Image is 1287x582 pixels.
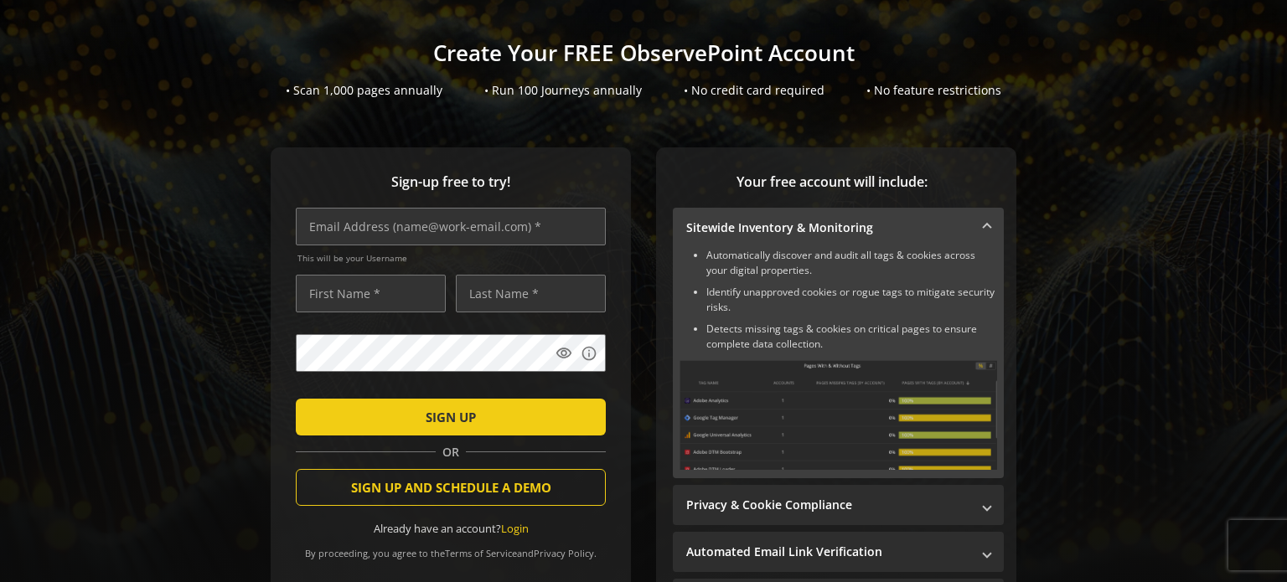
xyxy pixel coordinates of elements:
li: Detects missing tags & cookies on critical pages to ensure complete data collection. [706,322,997,352]
mat-expansion-panel-header: Automated Email Link Verification [673,532,1004,572]
li: Automatically discover and audit all tags & cookies across your digital properties. [706,248,997,278]
span: SIGN UP AND SCHEDULE A DEMO [351,472,551,502]
li: Identify unapproved cookies or rogue tags to mitigate security risks. [706,285,997,315]
a: Terms of Service [445,547,517,559]
div: • No feature restrictions [866,82,1001,99]
span: SIGN UP [426,402,476,432]
input: Email Address (name@work-email.com) * [296,208,606,245]
mat-panel-title: Privacy & Cookie Compliance [686,497,970,513]
span: Your free account will include: [673,173,991,192]
input: First Name * [296,275,446,312]
div: By proceeding, you agree to the and . [296,536,606,559]
mat-icon: visibility [556,345,572,362]
div: Sitewide Inventory & Monitoring [673,248,1004,478]
mat-panel-title: Automated Email Link Verification [686,543,970,560]
div: • No credit card required [684,82,824,99]
mat-panel-title: Sitewide Inventory & Monitoring [686,219,970,236]
div: • Run 100 Journeys annually [484,82,642,99]
span: OR [436,444,466,461]
input: Last Name * [456,275,606,312]
button: SIGN UP AND SCHEDULE A DEMO [296,469,606,506]
mat-expansion-panel-header: Privacy & Cookie Compliance [673,485,1004,525]
mat-icon: info [581,345,597,362]
div: Already have an account? [296,521,606,537]
span: This will be your Username [297,252,606,264]
mat-expansion-panel-header: Sitewide Inventory & Monitoring [673,208,1004,248]
span: Sign-up free to try! [296,173,606,192]
img: Sitewide Inventory & Monitoring [680,360,997,470]
a: Privacy Policy [534,547,594,559]
button: SIGN UP [296,399,606,435]
a: Login [501,521,529,536]
div: • Scan 1,000 pages annually [286,82,442,99]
